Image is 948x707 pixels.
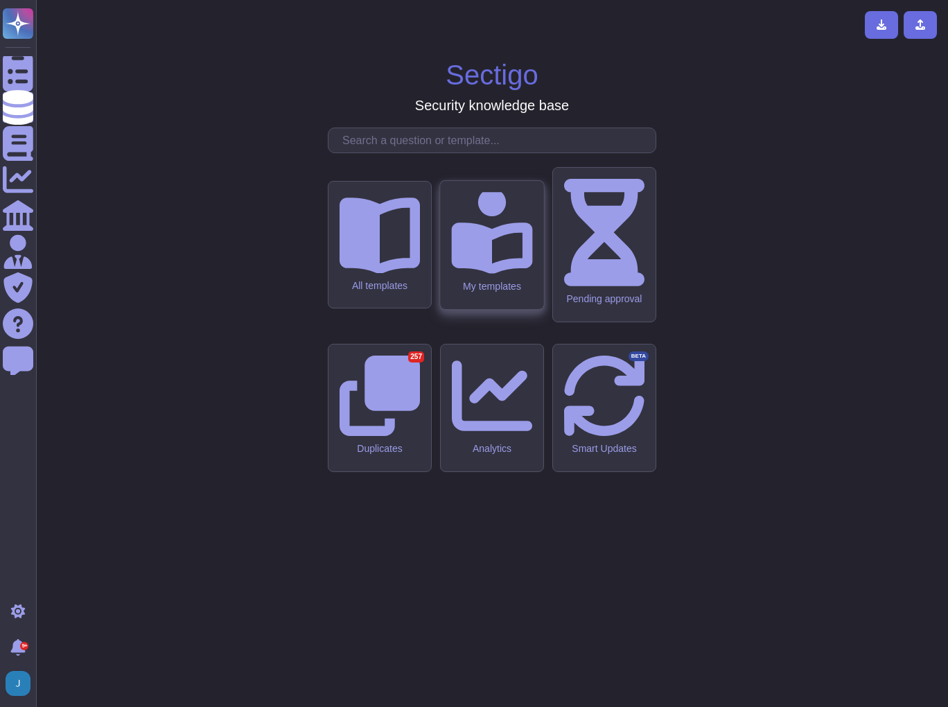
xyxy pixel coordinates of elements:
div: Pending approval [564,293,644,305]
img: user [6,671,30,696]
div: Smart Updates [564,443,644,455]
h1: Sectigo [446,58,538,91]
div: All templates [340,280,420,292]
h3: Security knowledge base [415,97,569,114]
button: user [3,668,40,699]
div: 257 [408,351,424,363]
div: Duplicates [340,443,420,455]
div: My templates [451,280,532,292]
div: 9+ [20,642,28,650]
input: Search a question or template... [335,128,656,152]
div: BETA [629,351,649,361]
div: Analytics [452,443,532,455]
